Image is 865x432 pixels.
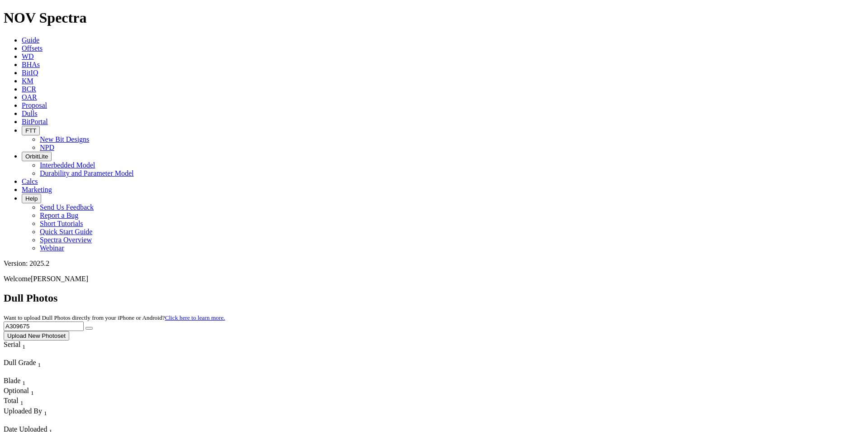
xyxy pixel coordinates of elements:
div: Optional Sort None [4,387,35,397]
div: Uploaded By Sort None [4,407,89,417]
a: WD [22,53,34,60]
div: Total Sort None [4,397,35,407]
div: Sort None [4,377,35,387]
div: Serial Sort None [4,341,42,350]
a: BHAs [22,61,40,68]
a: Calcs [22,178,38,185]
input: Search Serial Number [4,322,84,331]
small: Want to upload Dull Photos directly from your iPhone or Android? [4,314,225,321]
span: Sort None [44,407,47,415]
div: Sort None [4,387,35,397]
span: Help [25,195,38,202]
div: Version: 2025.2 [4,259,861,268]
h1: NOV Spectra [4,10,861,26]
div: Column Menu [4,417,89,425]
a: BCR [22,85,36,93]
a: BitIQ [22,69,38,77]
button: Help [22,194,41,203]
span: OrbitLite [25,153,48,160]
a: Short Tutorials [40,220,83,227]
a: NPD [40,144,54,151]
span: Uploaded By [4,407,42,415]
sub: 1 [20,400,24,407]
a: New Bit Designs [40,135,89,143]
sub: 1 [22,343,25,350]
span: Blade [4,377,20,384]
div: Dull Grade Sort None [4,359,67,369]
sub: 1 [44,410,47,417]
a: Dulls [22,110,38,117]
span: Sort None [31,387,34,394]
div: Sort None [4,341,42,359]
span: Sort None [22,341,25,348]
sub: 1 [31,389,34,396]
button: FTT [22,126,40,135]
a: Webinar [40,244,64,252]
a: Guide [22,36,39,44]
a: OAR [22,93,37,101]
a: Send Us Feedback [40,203,94,211]
span: FTT [25,127,36,134]
span: Sort None [38,359,41,366]
div: Column Menu [4,369,67,377]
span: Optional [4,387,29,394]
span: Dull Grade [4,359,36,366]
p: Welcome [4,275,861,283]
span: [PERSON_NAME] [31,275,88,283]
a: Durability and Parameter Model [40,169,134,177]
a: Offsets [22,44,43,52]
sub: 1 [22,379,25,386]
a: KM [22,77,33,85]
div: Sort None [4,359,67,377]
h2: Dull Photos [4,292,861,304]
span: Serial [4,341,20,348]
span: Sort None [20,397,24,404]
div: Column Menu [4,350,42,359]
div: Sort None [4,397,35,407]
a: Spectra Overview [40,236,92,244]
a: Click here to learn more. [165,314,225,321]
a: Proposal [22,101,47,109]
span: Sort None [22,377,25,384]
a: BitPortal [22,118,48,125]
span: Total [4,397,19,404]
a: Report a Bug [40,211,78,219]
a: Marketing [22,186,52,193]
button: OrbitLite [22,152,52,161]
sub: 1 [38,361,41,368]
a: Quick Start Guide [40,228,92,235]
a: Interbedded Model [40,161,95,169]
div: Sort None [4,407,89,425]
div: Blade Sort None [4,377,35,387]
button: Upload New Photoset [4,331,69,341]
